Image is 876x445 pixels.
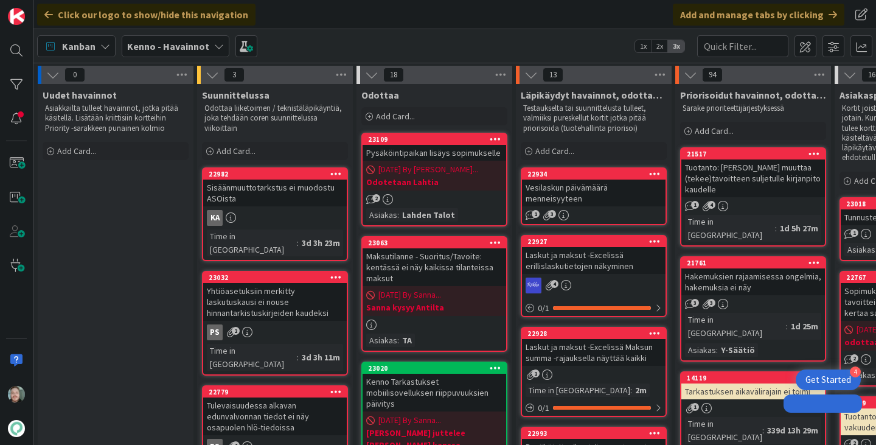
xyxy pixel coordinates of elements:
[850,366,861,377] div: 4
[64,68,85,82] span: 0
[37,4,255,26] div: Click our logo to show/hide this navigation
[207,210,223,226] div: KA
[372,194,380,202] span: 2
[363,237,506,286] div: 23063Maksutilanne - Suoritus/Tavoite: kentässä ei näy kaikissa tilanteissa maksut
[378,289,441,301] span: [DATE] By Sanna...
[805,374,851,386] div: Get Started
[527,429,666,438] div: 22993
[681,373,825,384] div: 14119
[521,167,667,225] a: 22934Vesilaskun päivämäärä menneisyyteen
[685,343,716,357] div: Asiakas
[680,147,826,247] a: 21517Tuotanto: [PERSON_NAME] muuttaa (tekee)tavoitteen suljetulle kirjanpito kaudelleTime in [GEO...
[366,176,502,188] b: Odotetaan Lahtia
[683,103,824,113] p: Sarake prioriteettijärjestyksessä
[538,302,549,315] span: 0 / 1
[522,247,666,274] div: Laskut ja maksut -Excelissä erillislaskutietojen näkyminen
[202,167,348,261] a: 22982Sisäänmuuttotarkstus ei muodostu ASOistaKATime in [GEOGRAPHIC_DATA]:3d 3h 23m
[522,328,666,366] div: 22928Laskut ja maksut -Excelissä Maksun summa -rajauksella näyttää kaikki
[361,89,399,101] span: Odottaa
[361,236,507,352] a: 23063Maksutilanne - Suoritus/Tavoite: kentässä ei näy kaikissa tilanteissa maksut[DATE] By Sanna....
[702,68,723,82] span: 94
[681,373,825,399] div: 14119Tarkastuksen aikavälirajain ei toimi
[681,384,825,399] div: Tarkastuksen aikavälirajain ei toimi
[203,210,347,226] div: KA
[527,237,666,246] div: 22927
[207,344,297,371] div: Time in [GEOGRAPHIC_DATA]
[8,386,25,403] img: VP
[632,384,650,397] div: 2m
[521,89,667,101] span: Läpikäydyt havainnot, odottaa priorisointia
[775,222,777,235] span: :
[680,89,826,101] span: Priorisoidut havainnot, odottaa kehityskapaa
[203,180,347,206] div: Sisäänmuuttotarkstus ei muodostu ASOista
[57,145,96,156] span: Add Card...
[548,210,556,218] span: 3
[685,313,786,340] div: Time in [GEOGRAPHIC_DATA]
[681,268,825,295] div: Hakemuksien rajaamisessa ongelmia, hakemuksia ei näy
[203,324,347,340] div: PS
[680,256,826,362] a: 21761Hakemuksien rajaamisessa ongelmia, hakemuksia ei näyTime in [GEOGRAPHIC_DATA]:1d 25mAsiakas:...
[523,103,664,133] p: Testaukselta tai suunnittelusta tulleet, valmiiksi pureskellut kortit jotka pitää priorisoida (tu...
[203,387,347,398] div: 22779
[217,145,255,156] span: Add Card...
[127,40,209,52] b: Kenno - Havainnot
[399,208,458,222] div: Lahden Talot
[378,163,478,176] span: [DATE] By [PERSON_NAME]...
[363,363,506,374] div: 23020
[681,149,825,159] div: 21517
[203,387,347,435] div: 22779Tulevaisuudessa alkavan edunvalvonnan tiedot ei näy osapuolen hlö-tiedoissa
[203,169,347,206] div: 22982Sisäänmuuttotarkstus ei muodostu ASOista
[707,201,715,209] span: 4
[786,320,788,333] span: :
[207,324,223,340] div: PS
[366,334,397,347] div: Asiakas
[521,327,667,417] a: 22928Laskut ja maksut -Excelissä Maksun summa -rajauksella näyttää kaikkiTime in [GEOGRAPHIC_DATA...
[45,103,186,133] p: Asiakkailta tulleet havainnot, jotka pitää käsitellä. Lisätään kriittisiin kortteihin Priority -s...
[687,150,825,158] div: 21517
[527,329,666,338] div: 22928
[368,135,506,144] div: 23109
[685,417,762,444] div: Time in [GEOGRAPHIC_DATA]
[697,35,788,57] input: Quick Filter...
[844,368,875,382] div: Asiakas
[203,169,347,180] div: 22982
[363,134,506,161] div: 23109Pysäköintipaikan lisäys sopimukselle
[850,229,858,237] span: 1
[232,327,240,335] span: 2
[363,134,506,145] div: 23109
[62,39,96,54] span: Kanban
[376,111,415,122] span: Add Card...
[850,354,858,362] span: 2
[224,68,245,82] span: 3
[203,272,347,283] div: 23032
[764,424,821,437] div: 339d 13h 29m
[522,278,666,293] div: RS
[716,343,718,357] span: :
[43,89,117,101] span: Uudet havainnot
[397,334,399,347] span: :
[668,40,684,52] span: 3x
[363,374,506,412] div: Kenno Tarkastukset mobiilisovelluksen riippuvuuksien päivitys
[788,320,821,333] div: 1d 25m
[691,201,699,209] span: 1
[207,230,297,256] div: Time in [GEOGRAPHIC_DATA]
[522,180,666,206] div: Vesilaskun päivämäärä menneisyyteen
[681,258,825,295] div: 21761Hakemuksien rajaamisessa ongelmia, hakemuksia ei näy
[363,145,506,161] div: Pysäköintipaikan lisäys sopimukselle
[202,271,348,376] a: 23032Yhtiöasetuksiin merkitty laskutuskausi ei nouse hinnantarkistuskirjeiden kaudeksiPSTime in [...
[203,272,347,321] div: 23032Yhtiöasetuksiin merkitty laskutuskausi ei nouse hinnantarkistuskirjeiden kaudeksi
[526,278,541,293] img: RS
[762,424,764,437] span: :
[522,428,666,439] div: 22993
[366,208,397,222] div: Asiakas
[681,159,825,197] div: Tuotanto: [PERSON_NAME] muuttaa (tekee)tavoitteen suljetulle kirjanpito kaudelle
[535,145,574,156] span: Add Card...
[8,8,25,25] img: Visit kanbanzone.com
[538,402,549,415] span: 0 / 1
[363,237,506,248] div: 23063
[691,403,699,411] span: 1
[691,299,699,307] span: 3
[551,280,558,288] span: 4
[532,210,540,218] span: 1
[522,301,666,316] div: 0/1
